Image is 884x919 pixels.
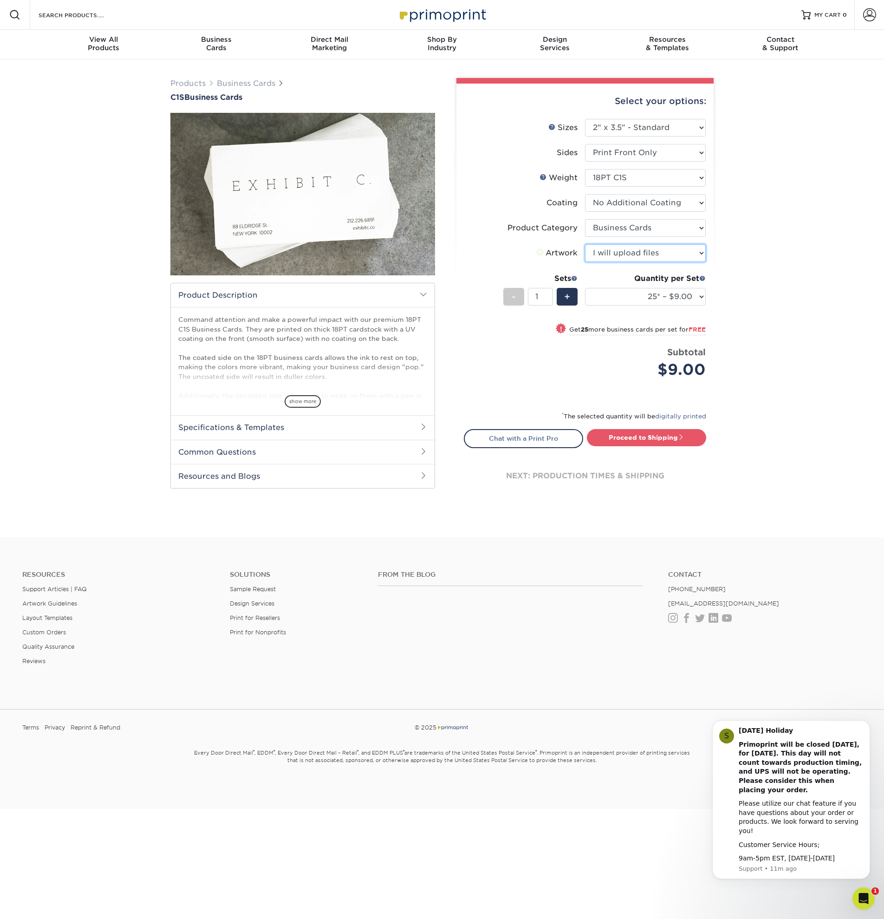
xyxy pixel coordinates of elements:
iframe: Intercom notifications message [698,706,884,894]
a: Products [170,79,206,88]
span: MY CART [814,11,841,19]
iframe: Intercom live chat [852,887,875,910]
a: C1SBusiness Cards [170,93,435,102]
span: C1S [170,93,184,102]
a: Resources& Templates [611,30,724,59]
h2: Resources and Blogs [171,464,435,488]
a: Support Articles | FAQ [22,586,87,593]
div: © 2025 [300,721,585,735]
a: Terms [22,721,39,735]
h1: Business Cards [170,93,435,102]
h4: Resources [22,571,216,579]
h2: Specifications & Templates [171,415,435,439]
span: show more [285,395,321,408]
div: $9.00 [592,358,706,381]
span: Direct Mail [273,35,386,44]
p: Command attention and make a powerful impact with our premium 18PT C1S Business Cards. They are p... [178,315,427,447]
h4: Solutions [230,571,364,579]
div: Cards [160,35,273,52]
a: Reprint & Refund [71,721,120,735]
a: Proceed to Shipping [587,429,706,446]
a: View AllProducts [47,30,160,59]
a: Custom Orders [22,629,66,636]
a: Chat with a Print Pro [464,429,583,448]
div: Sizes [548,122,578,133]
small: Every Door Direct Mail , EDDM , Every Door Direct Mail – Retail , and EDDM PLUS are trademarks of... [170,746,714,787]
strong: Subtotal [667,347,706,357]
div: Marketing [273,35,386,52]
img: C1S 01 [170,62,435,326]
small: The selected quantity will be [562,413,706,420]
div: next: production times & shipping [464,448,706,504]
span: Business [160,35,273,44]
div: Select your options: [464,84,706,119]
span: - [512,290,516,304]
div: Sets [503,273,578,284]
a: Direct MailMarketing [273,30,386,59]
h2: Product Description [171,283,435,307]
span: Design [498,35,611,44]
a: DesignServices [498,30,611,59]
div: Products [47,35,160,52]
h2: Common Questions [171,440,435,464]
a: Business Cards [217,79,275,88]
a: Layout Templates [22,614,72,621]
a: Quality Assurance [22,643,74,650]
span: 1 [871,887,879,895]
sup: ® [535,749,537,754]
a: Shop ByIndustry [386,30,499,59]
small: Get more business cards per set for [569,326,706,335]
a: [EMAIL_ADDRESS][DOMAIN_NAME] [668,600,779,607]
a: BusinessCards [160,30,273,59]
div: Product Category [507,222,578,234]
div: Sides [557,147,578,158]
span: 0 [843,12,847,18]
div: & Support [724,35,837,52]
a: Reviews [22,658,45,665]
h4: From the Blog [378,571,643,579]
a: Print for Resellers [230,614,280,621]
a: digitally printed [655,413,706,420]
sup: ® [357,749,358,754]
a: Print for Nonprofits [230,629,286,636]
img: Primoprint [436,724,469,731]
a: Sample Request [230,586,276,593]
iframe: Google Customer Reviews [2,891,79,916]
span: Resources [611,35,724,44]
div: Industry [386,35,499,52]
sup: ® [253,749,254,754]
span: View All [47,35,160,44]
a: Contact [668,571,862,579]
sup: ® [273,749,275,754]
strong: 25 [581,326,588,333]
div: & Templates [611,35,724,52]
div: Coating [546,197,578,209]
div: Services [498,35,611,52]
sup: ® [403,749,404,754]
span: Shop By [386,35,499,44]
img: Primoprint [396,5,488,25]
a: Design Services [230,600,274,607]
div: Artwork [534,248,578,259]
span: FREE [689,326,706,333]
a: Contact& Support [724,30,837,59]
div: Weight [539,172,578,183]
a: [PHONE_NUMBER] [668,586,726,593]
div: Quantity per Set [585,273,706,284]
input: SEARCH PRODUCTS..... [38,9,128,20]
span: + [564,290,570,304]
span: Contact [724,35,837,44]
a: Privacy [45,721,65,735]
span: ! [560,324,562,334]
a: Artwork Guidelines [22,600,77,607]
